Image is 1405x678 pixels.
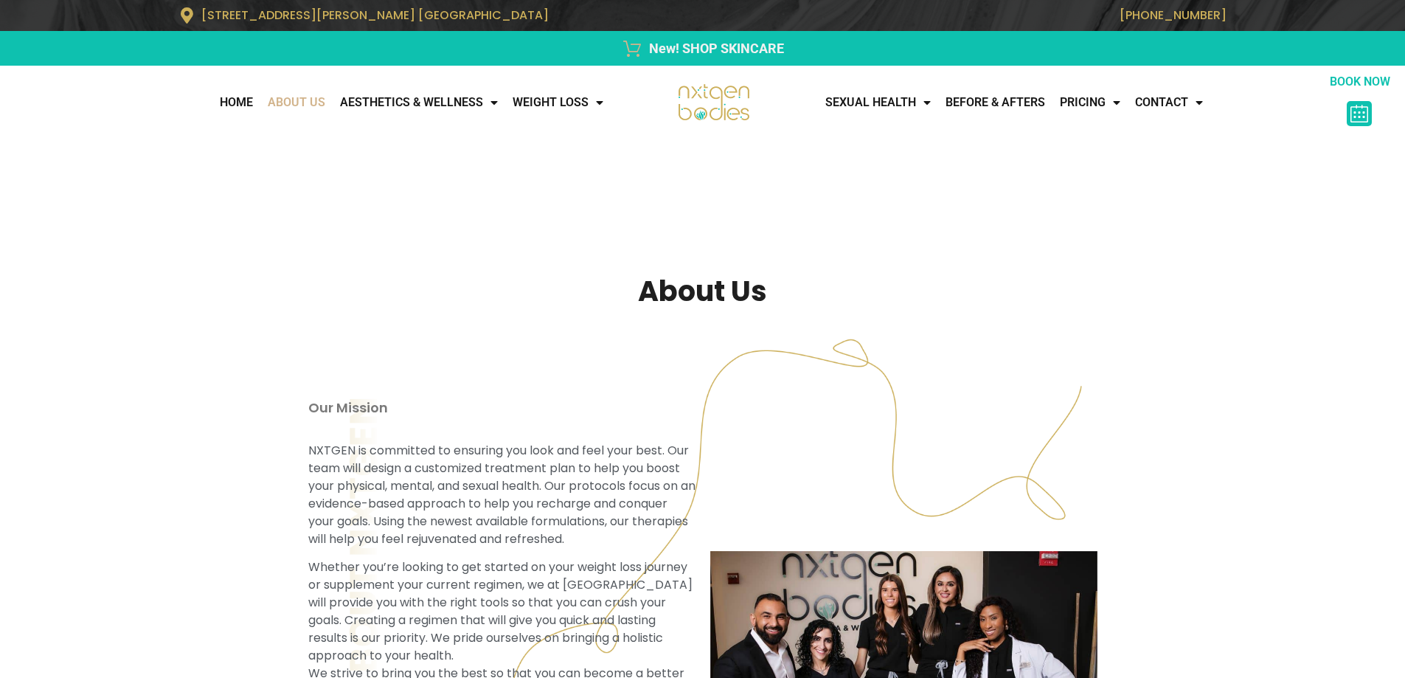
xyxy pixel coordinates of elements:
a: Before & Afters [938,88,1052,117]
span: New! SHOP SKINCARE [645,38,784,58]
a: Pricing [1052,88,1128,117]
a: WEIGHT LOSS [505,88,611,117]
p: Our Mission [308,399,695,417]
a: Home [212,88,260,117]
h2: About Us [364,271,1042,311]
a: New! SHOP SKINCARE [179,38,1227,58]
a: About Us [260,88,333,117]
a: CONTACT [1128,88,1210,117]
p: BOOK NOW [1322,73,1398,91]
p: [PHONE_NUMBER] [710,8,1227,22]
nav: Menu [818,88,1322,117]
span: [STREET_ADDRESS][PERSON_NAME] [GEOGRAPHIC_DATA] [201,7,549,24]
nav: Menu [7,88,611,117]
a: Sexual Health [818,88,938,117]
a: AESTHETICS & WELLNESS [333,88,505,117]
p: NXTGEN is committed to ensuring you look and feel your best. Our team will design a customized tr... [308,442,695,548]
